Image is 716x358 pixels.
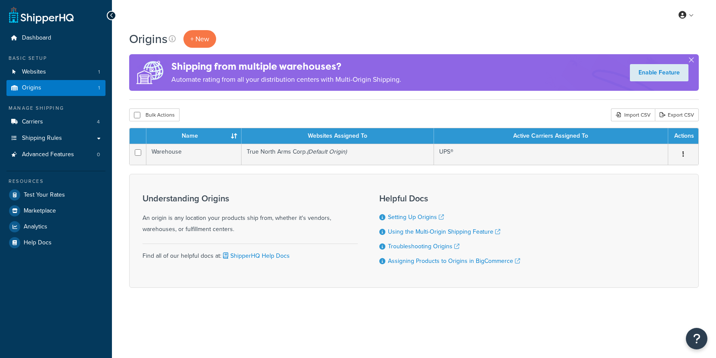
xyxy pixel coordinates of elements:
[388,213,444,222] a: Setting Up Origins
[146,144,242,165] td: Warehouse
[9,6,74,24] a: ShipperHQ Home
[6,80,105,96] a: Origins 1
[6,147,105,163] li: Advanced Features
[6,147,105,163] a: Advanced Features 0
[668,128,698,144] th: Actions
[98,68,100,76] span: 1
[129,31,167,47] h1: Origins
[129,54,171,91] img: ad-origins-multi-dfa493678c5a35abed25fd24b4b8a3fa3505936ce257c16c00bdefe2f3200be3.png
[22,34,51,42] span: Dashboard
[24,239,52,247] span: Help Docs
[388,242,459,251] a: Troubleshooting Origins
[22,68,46,76] span: Websites
[97,151,100,158] span: 0
[24,191,65,199] span: Test Your Rates
[379,194,520,203] h3: Helpful Docs
[183,30,216,48] a: + New
[190,34,209,44] span: + New
[6,114,105,130] a: Carriers 4
[6,235,105,250] a: Help Docs
[6,64,105,80] li: Websites
[6,105,105,112] div: Manage Shipping
[171,59,401,74] h4: Shipping from multiple warehouses?
[22,118,43,126] span: Carriers
[6,80,105,96] li: Origins
[434,128,668,144] th: Active Carriers Assigned To
[388,256,520,265] a: Assigning Products to Origins in BigCommerce
[6,30,105,46] a: Dashboard
[611,108,655,121] div: Import CSV
[24,207,56,215] span: Marketplace
[6,219,105,235] a: Analytics
[129,108,180,121] button: Bulk Actions
[171,74,401,86] p: Automate rating from all your distribution centers with Multi-Origin Shipping.
[242,128,434,144] th: Websites Assigned To
[307,147,347,156] i: (Default Origin)
[22,151,74,158] span: Advanced Features
[6,203,105,219] a: Marketplace
[6,55,105,62] div: Basic Setup
[6,130,105,146] a: Shipping Rules
[686,328,707,349] button: Open Resource Center
[146,128,242,144] th: Name : activate to sort column ascending
[143,244,358,262] div: Find all of our helpful docs at:
[143,194,358,235] div: An origin is any location your products ship from, whether it's vendors, warehouses, or fulfillme...
[221,251,290,260] a: ShipperHQ Help Docs
[630,64,688,81] a: Enable Feature
[24,223,47,231] span: Analytics
[6,187,105,203] a: Test Your Rates
[655,108,699,121] a: Export CSV
[22,84,41,92] span: Origins
[22,135,62,142] span: Shipping Rules
[6,114,105,130] li: Carriers
[98,84,100,92] span: 1
[242,144,434,165] td: True North Arms Corp.
[388,227,500,236] a: Using the Multi-Origin Shipping Feature
[143,194,358,203] h3: Understanding Origins
[6,178,105,185] div: Resources
[6,64,105,80] a: Websites 1
[97,118,100,126] span: 4
[434,144,668,165] td: UPS®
